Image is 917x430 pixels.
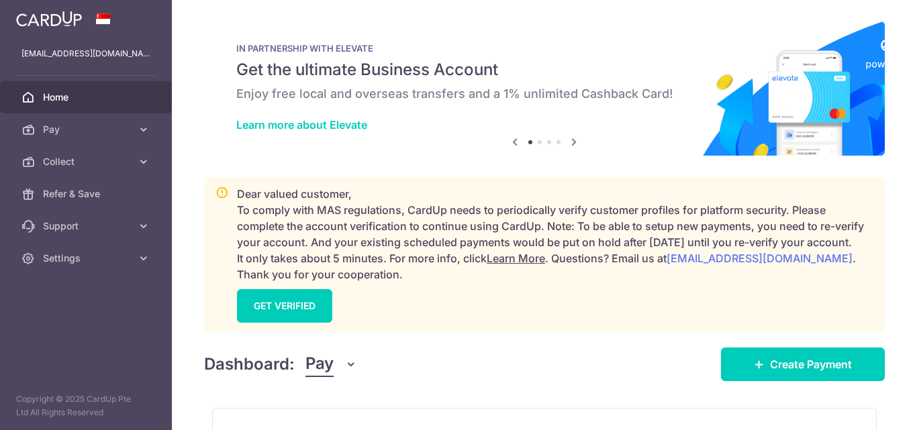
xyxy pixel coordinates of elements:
[204,352,295,376] h4: Dashboard:
[237,289,332,323] a: GET VERIFIED
[236,59,853,80] h5: Get the ultimate Business Account
[43,123,132,136] span: Pay
[305,352,334,377] span: Pay
[43,252,132,265] span: Settings
[204,21,885,156] img: Renovation banner
[43,91,132,104] span: Home
[236,43,853,54] p: IN PARTNERSHIP WITH ELEVATE
[43,155,132,168] span: Collect
[721,347,885,381] a: Create Payment
[770,356,852,372] span: Create Payment
[236,118,367,131] a: Learn more about Elevate
[237,186,873,282] p: Dear valued customer, To comply with MAS regulations, CardUp needs to periodically verify custome...
[16,11,82,27] img: CardUp
[236,86,853,102] h6: Enjoy free local and overseas transfers and a 1% unlimited Cashback Card!
[43,219,132,233] span: Support
[487,252,545,265] a: Learn More
[667,252,853,265] a: [EMAIL_ADDRESS][DOMAIN_NAME]
[305,352,357,377] button: Pay
[43,187,132,201] span: Refer & Save
[21,47,150,60] p: [EMAIL_ADDRESS][DOMAIN_NAME]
